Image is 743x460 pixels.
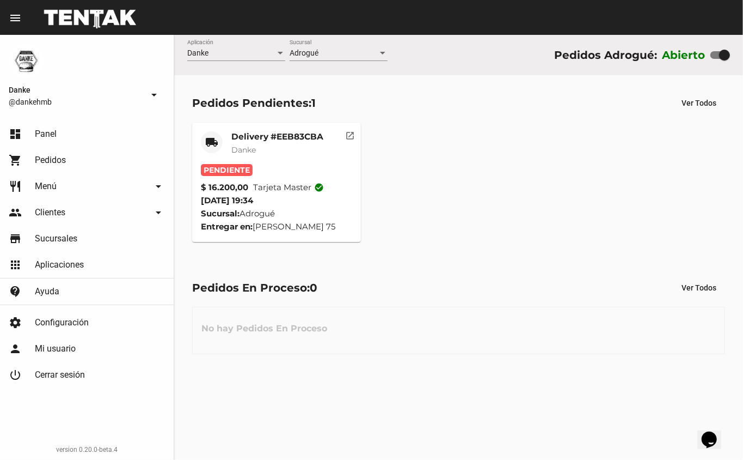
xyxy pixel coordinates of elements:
[9,316,22,329] mat-icon: settings
[35,233,77,244] span: Sucursales
[310,281,317,294] span: 0
[231,145,256,155] span: Danke
[192,94,316,112] div: Pedidos Pendientes:
[554,46,657,64] div: Pedidos Adrogué:
[201,164,253,176] span: Pendiente
[201,195,253,205] span: [DATE] 19:34
[201,207,353,220] div: Adrogué
[9,180,22,193] mat-icon: restaurant
[148,88,161,101] mat-icon: arrow_drop_down
[35,317,89,328] span: Configuración
[673,278,725,298] button: Ver Todos
[9,44,44,78] img: 1d4517d0-56da-456b-81f5-6111ccf01445.png
[9,368,22,382] mat-icon: power_settings_new
[314,183,324,192] mat-icon: check_circle
[9,11,22,25] mat-icon: menu
[35,181,57,192] span: Menú
[35,343,76,354] span: Mi usuario
[35,129,57,140] span: Panel
[205,136,218,149] mat-icon: local_shipping
[673,93,725,113] button: Ver Todos
[345,129,355,139] mat-icon: open_in_new
[9,154,22,167] mat-icon: shopping_cart
[9,232,22,245] mat-icon: store
[9,285,22,298] mat-icon: contact_support
[9,206,22,219] mat-icon: people
[187,49,208,57] span: Danke
[35,286,59,297] span: Ayuda
[662,46,705,64] label: Abierto
[290,49,318,57] span: Adrogué
[9,128,22,141] mat-icon: dashboard
[193,312,336,345] h3: No hay Pedidos En Proceso
[152,180,165,193] mat-icon: arrow_drop_down
[311,96,316,110] span: 1
[9,444,165,455] div: version 0.20.0-beta.4
[9,96,143,107] span: @dankehmb
[231,131,323,142] mat-card-title: Delivery #EEB83CBA
[681,283,716,292] span: Ver Todos
[192,279,317,296] div: Pedidos En Proceso:
[35,155,66,166] span: Pedidos
[35,259,84,270] span: Aplicaciones
[201,220,353,233] div: [PERSON_NAME] 75
[35,370,85,380] span: Cerrar sesión
[201,208,240,219] strong: Sucursal:
[9,258,22,271] mat-icon: apps
[253,181,324,194] span: Tarjeta master
[9,83,143,96] span: Danke
[152,206,165,219] mat-icon: arrow_drop_down
[681,99,716,107] span: Ver Todos
[9,342,22,355] mat-icon: person
[201,181,248,194] strong: $ 16.200,00
[697,416,732,449] iframe: chat widget
[201,221,253,232] strong: Entregar en:
[35,207,65,218] span: Clientes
